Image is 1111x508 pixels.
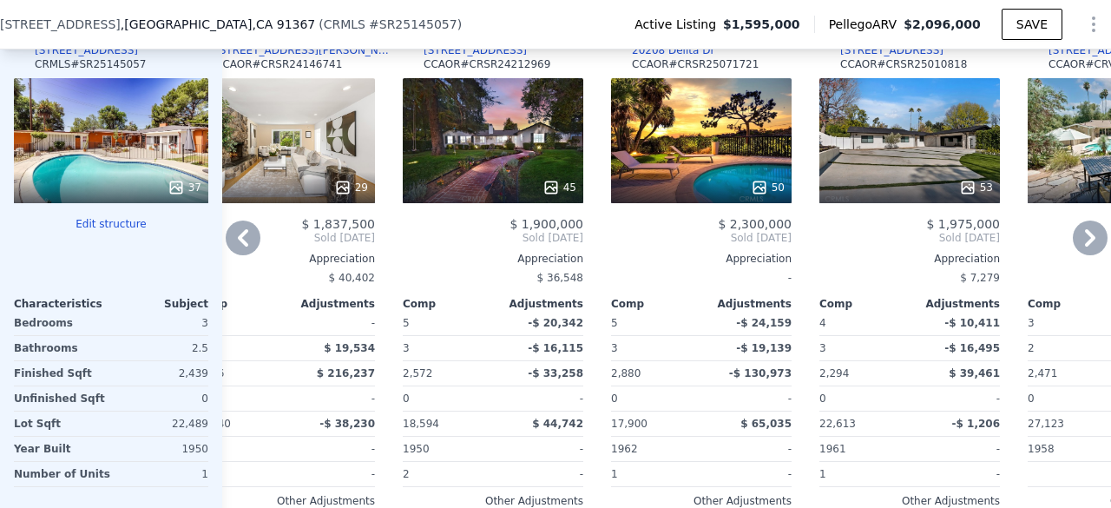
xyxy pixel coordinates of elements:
div: Other Adjustments [611,494,792,508]
span: $2,096,000 [904,17,981,31]
span: 2,572 [403,367,432,379]
div: 1 [117,462,208,486]
div: 1950 [115,437,208,461]
div: Bedrooms [14,311,108,335]
div: - [611,266,792,290]
span: 0 [403,393,410,405]
div: CCAOR # CRSR25010818 [840,57,967,71]
div: Number of Units [14,462,110,486]
span: Sold [DATE] [819,231,1000,245]
span: Active Listing [634,16,723,33]
div: 3 [403,336,490,360]
span: 27,123 [1028,418,1064,430]
span: 0 [611,393,618,405]
span: 5 [611,317,618,329]
button: Show Options [1076,7,1111,42]
span: $1,595,000 [723,16,800,33]
span: $ 1,900,000 [509,217,583,231]
div: 3 [115,311,208,335]
div: Adjustments [493,297,583,311]
button: Edit structure [14,217,208,231]
div: Adjustments [910,297,1000,311]
span: , CA 91367 [252,17,315,31]
span: 2,471 [1028,367,1057,379]
span: Sold [DATE] [194,231,375,245]
span: CRMLS [324,17,365,31]
div: 1 [611,462,698,486]
span: -$ 19,139 [736,342,792,354]
div: Comp [819,297,910,311]
a: [STREET_ADDRESS][PERSON_NAME] [194,43,396,57]
span: # SR25145057 [369,17,457,31]
div: 22,489 [115,412,208,436]
span: 4 [819,317,826,329]
div: Appreciation [403,252,583,266]
span: , [GEOGRAPHIC_DATA] [121,16,315,33]
span: -$ 24,159 [736,317,792,329]
div: - [288,462,375,486]
div: [STREET_ADDRESS][PERSON_NAME] [215,43,396,57]
div: - [705,437,792,461]
span: 0 [1028,393,1035,405]
div: 2 [194,336,281,360]
div: CCAOR # CRSR25071721 [632,57,759,71]
div: ( ) [319,16,462,33]
span: -$ 1,206 [952,418,1000,430]
div: Adjustments [701,297,792,311]
span: $ 7,279 [960,272,1000,284]
div: 45 [542,179,576,196]
div: Subject [111,297,208,311]
div: [STREET_ADDRESS] [35,43,138,57]
div: [STREET_ADDRESS] [840,43,943,57]
div: Comp [611,297,701,311]
div: CRMLS # SR25145057 [35,57,146,71]
a: [STREET_ADDRESS] [819,43,943,57]
div: CCAOR # CRSR24212969 [424,57,550,71]
span: 2,294 [819,367,849,379]
button: SAVE [1002,9,1062,40]
div: - [913,437,1000,461]
div: Appreciation [194,252,375,266]
span: $ 1,975,000 [926,217,1000,231]
div: 1 [819,462,906,486]
span: $ 40,402 [329,272,375,284]
div: Comp [403,297,493,311]
div: 37 [168,179,201,196]
div: 20208 Delita Dr [632,43,714,57]
span: 18,594 [403,418,439,430]
span: -$ 38,230 [319,418,375,430]
div: Other Adjustments [403,494,583,508]
span: -$ 16,115 [528,342,583,354]
span: Sold [DATE] [403,231,583,245]
span: 22,613 [819,418,856,430]
span: $ 1,837,500 [301,217,375,231]
div: - [496,462,583,486]
div: 1 [194,462,281,486]
div: Comp [194,297,285,311]
span: 0 [819,393,826,405]
div: 0 [115,386,208,411]
span: -$ 130,973 [729,367,792,379]
div: [STREET_ADDRESS] [424,43,527,57]
div: Unfinished Sqft [14,386,108,411]
a: [STREET_ADDRESS] [403,43,527,57]
div: 1950 [403,437,490,461]
div: 29 [334,179,368,196]
div: Characteristics [14,297,111,311]
div: 3 [611,336,698,360]
div: CCAOR # CRSR24146741 [215,57,342,71]
a: 20208 Delita Dr [611,43,714,57]
div: 50 [751,179,785,196]
div: - [913,386,1000,411]
span: 2,880 [611,367,641,379]
div: - [496,437,583,461]
div: 2.5 [115,336,208,360]
span: $ 36,548 [537,272,583,284]
span: -$ 10,411 [944,317,1000,329]
div: - [705,386,792,411]
span: $ 65,035 [740,418,792,430]
div: Other Adjustments [819,494,1000,508]
div: Appreciation [611,252,792,266]
div: 53 [959,179,993,196]
div: Other Adjustments [194,494,375,508]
